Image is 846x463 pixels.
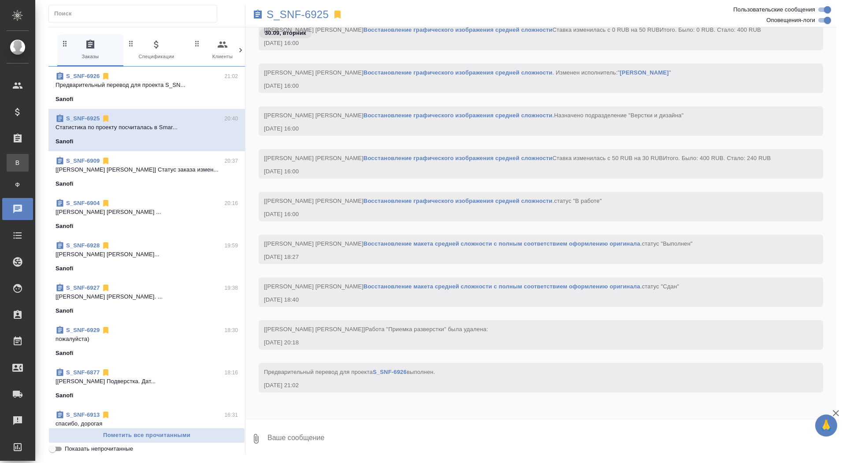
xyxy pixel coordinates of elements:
div: S_SNF-692819:59[[PERSON_NAME] [PERSON_NAME]...Sanofi [48,236,245,278]
p: Предварительный перевод для проекта S_SN... [56,81,238,90]
a: [PERSON_NAME] [620,69,669,76]
p: Sanofi [56,137,74,146]
p: 16:31 [224,411,238,419]
div: S_SNF-692520:40Cтатистика по проекту посчиталась в Smar...Sanofi [48,109,245,151]
p: [[PERSON_NAME] [PERSON_NAME]... [56,250,238,259]
div: S_SNF-690420:16[[PERSON_NAME] [PERSON_NAME] ...Sanofi [48,194,245,236]
span: статус "В работе" [554,198,602,204]
p: [[PERSON_NAME] [PERSON_NAME]] Статус заказа измен... [56,165,238,174]
p: спасибо, дорогая [56,419,238,428]
span: В [11,158,24,167]
a: Восстановление графического изображения средней сложности [364,155,553,161]
svg: Отписаться [101,114,110,123]
a: S_SNF-6904 [66,200,100,206]
div: S_SNF-687718:16[[PERSON_NAME] Подверстка. Дат...Sanofi [48,363,245,405]
span: Заказы [61,39,120,61]
span: [[PERSON_NAME] [PERSON_NAME] . [264,283,679,290]
span: " " [618,69,671,76]
a: Восстановление макета средней сложности с полным соответствием оформлению оригинала [364,240,640,247]
div: [DATE] 16:00 [264,210,792,219]
span: Показать непрочитанные [65,444,133,453]
span: [[PERSON_NAME] [PERSON_NAME] . [264,198,602,204]
p: [[PERSON_NAME] [PERSON_NAME] ... [56,208,238,217]
p: 30.09, вторник [265,29,306,37]
div: [DATE] 18:40 [264,295,792,304]
div: [DATE] 16:00 [264,124,792,133]
p: 20:40 [224,114,238,123]
a: Восстановление графического изображения средней сложности [364,69,553,76]
a: S_SNF-6929 [66,327,100,333]
span: статус "Выполнен" [642,240,693,247]
a: В [7,154,29,172]
p: 20:16 [224,199,238,208]
p: [[PERSON_NAME] [PERSON_NAME]. ... [56,292,238,301]
a: S_SNF-6926 [66,73,100,79]
span: Оповещения-логи [766,16,815,25]
p: Sanofi [56,179,74,188]
p: Sanofi [56,264,74,273]
svg: Отписаться [101,157,110,165]
a: Восстановление макета средней сложности с полным соответствием оформлению оригинала [364,283,640,290]
p: Sanofi [56,391,74,400]
span: Клиенты [193,39,252,61]
span: Спецификации [127,39,186,61]
p: Sanofi [56,306,74,315]
span: 🙏 [819,416,834,435]
svg: Зажми и перетащи, чтобы поменять порядок вкладок [127,39,135,48]
button: Пометить все прочитанными [48,428,245,443]
div: [DATE] 16:00 [264,82,792,90]
span: статус "Сдан" [642,283,679,290]
p: [[PERSON_NAME] Подверстка. Дат... [56,377,238,386]
svg: Зажми и перетащи, чтобы поменять порядок вкладок [61,39,69,48]
p: 18:16 [224,368,238,377]
div: S_SNF-692719:38[[PERSON_NAME] [PERSON_NAME]. ...Sanofi [48,278,245,321]
div: S_SNF-692621:02Предварительный перевод для проекта S_SN...Sanofi [48,67,245,109]
a: S_SNF-6925 [66,115,100,122]
div: [DATE] 20:18 [264,338,792,347]
span: [[PERSON_NAME] [PERSON_NAME] Ставка изменилась с 50 RUB на 30 RUB [264,155,771,161]
p: 20:37 [224,157,238,165]
p: 19:59 [224,241,238,250]
span: [[PERSON_NAME] [PERSON_NAME] . [264,240,693,247]
p: пожалуйста) [56,335,238,344]
svg: Зажми и перетащи, чтобы поменять порядок вкладок [193,39,201,48]
a: Восстановление графического изображения средней сложности [364,198,553,204]
span: [[PERSON_NAME] [PERSON_NAME]] [264,326,488,332]
a: S_SNF-6927 [66,284,100,291]
span: [[PERSON_NAME] [PERSON_NAME] . Изменен исполнитель: [264,69,671,76]
div: [DATE] 16:00 [264,167,792,176]
p: Sanofi [56,349,74,358]
div: S_SNF-691316:31спасибо, дорогаяSanofi [48,405,245,448]
div: [DATE] 18:27 [264,253,792,261]
svg: Отписаться [101,326,110,335]
span: Пользовательские сообщения [733,5,815,14]
button: 🙏 [815,414,837,437]
svg: Отписаться [101,284,110,292]
svg: Отписаться [101,368,110,377]
p: Cтатистика по проекту посчиталась в Smar... [56,123,238,132]
div: [DATE] 21:02 [264,381,792,390]
a: S_SNF-6909 [66,157,100,164]
a: S_SNF-6925 [267,10,329,19]
p: 18:30 [224,326,238,335]
a: Ф [7,176,29,194]
input: Поиск [54,7,217,20]
a: S_SNF-6877 [66,369,100,376]
p: Sanofi [56,222,74,231]
span: Пометить все прочитанными [53,430,240,441]
a: S_SNF-6928 [66,242,100,249]
svg: Отписаться [101,199,110,208]
a: S_SNF-6913 [66,411,100,418]
a: Восстановление графического изображения средней сложности [364,112,553,119]
span: Ф [11,180,24,189]
span: Предварительный перевод для проекта выполнен. [264,369,435,375]
p: Sanofi [56,95,74,104]
span: Работа "Приемка разверстки" была удалена: [365,326,488,332]
svg: Отписаться [101,72,110,81]
div: S_SNF-692918:30пожалуйста)Sanofi [48,321,245,363]
span: Назначено подразделение "Верстки и дизайна" [554,112,684,119]
p: 19:38 [224,284,238,292]
a: S_SNF-6926 [373,369,407,375]
div: S_SNF-690920:37[[PERSON_NAME] [PERSON_NAME]] Статус заказа измен...Sanofi [48,151,245,194]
